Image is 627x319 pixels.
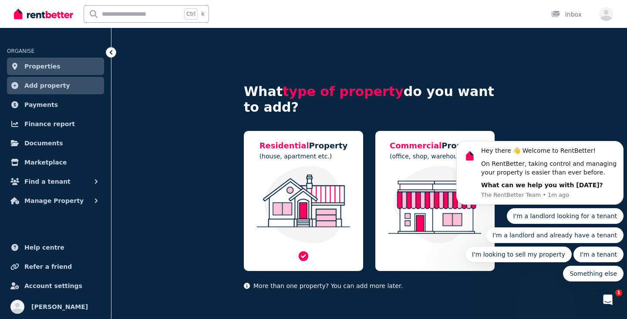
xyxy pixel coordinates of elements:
[24,196,84,206] span: Manage Property
[597,289,618,310] iframe: Intercom live chat
[453,55,627,295] iframe: Intercom notifications message
[24,61,61,72] span: Properties
[283,84,404,99] span: type of property
[184,8,198,20] span: Ctrl
[7,258,104,275] a: Refer a friend
[253,166,354,244] img: Residential Property
[24,80,70,91] span: Add property
[7,77,104,94] a: Add property
[7,58,104,75] a: Properties
[260,141,309,150] span: Residential
[24,176,71,187] span: Find a tenant
[244,84,495,115] h4: What do you want to add?
[24,242,64,253] span: Help centre
[24,119,75,129] span: Finance report
[390,140,480,152] h5: Property
[7,96,104,113] a: Payments
[7,173,104,190] button: Find a tenant
[384,166,486,244] img: Commercial Property
[7,192,104,209] button: Manage Property
[260,140,348,152] h5: Property
[14,7,73,21] img: RentBetter
[244,281,495,290] p: More than one property? You can add more later.
[201,10,204,17] span: k
[24,138,63,148] span: Documents
[7,134,104,152] a: Documents
[7,115,104,133] a: Finance report
[24,99,58,110] span: Payments
[7,154,104,171] a: Marketplace
[7,48,34,54] span: ORGANISE
[31,302,88,312] span: [PERSON_NAME]
[390,141,442,150] span: Commercial
[615,289,622,296] span: 1
[260,152,348,161] p: (house, apartment etc.)
[24,281,82,291] span: Account settings
[551,10,582,19] div: Inbox
[7,239,104,256] a: Help centre
[24,261,72,272] span: Refer a friend
[7,277,104,295] a: Account settings
[24,157,67,168] span: Marketplace
[390,152,480,161] p: (office, shop, warehouse etc.)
